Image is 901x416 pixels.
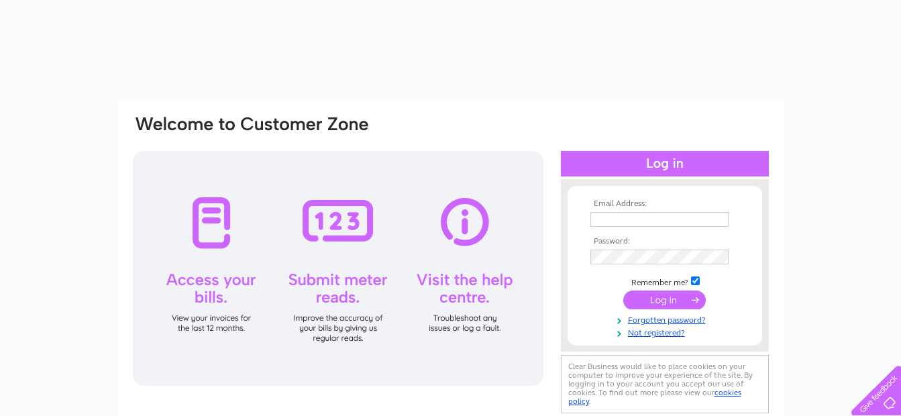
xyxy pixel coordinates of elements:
[590,313,743,325] a: Forgotten password?
[568,388,741,406] a: cookies policy
[587,274,743,288] td: Remember me?
[561,355,769,413] div: Clear Business would like to place cookies on your computer to improve your experience of the sit...
[587,237,743,246] th: Password:
[623,291,706,309] input: Submit
[590,325,743,338] a: Not registered?
[587,199,743,209] th: Email Address:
